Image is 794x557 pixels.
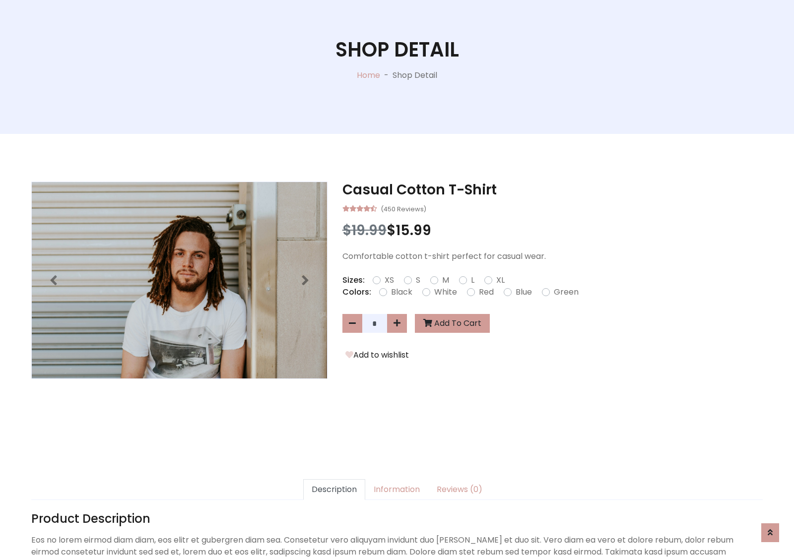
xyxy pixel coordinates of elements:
[32,182,327,378] img: Image
[303,479,365,500] a: Description
[342,286,371,298] p: Colors:
[31,512,763,526] h4: Product Description
[396,221,431,240] span: 15.99
[479,286,494,298] label: Red
[342,182,763,198] h3: Casual Cotton T-Shirt
[393,69,437,81] p: Shop Detail
[342,274,365,286] p: Sizes:
[471,274,474,286] label: L
[416,274,420,286] label: S
[554,286,579,298] label: Green
[380,69,393,81] p: -
[342,222,763,239] h3: $
[516,286,532,298] label: Blue
[496,274,505,286] label: XL
[442,274,449,286] label: M
[342,349,412,362] button: Add to wishlist
[335,38,459,62] h1: Shop Detail
[381,202,426,214] small: (450 Reviews)
[434,286,457,298] label: White
[391,286,412,298] label: Black
[357,69,380,81] a: Home
[385,274,394,286] label: XS
[428,479,491,500] a: Reviews (0)
[342,221,387,240] span: $19.99
[342,250,763,262] p: Comfortable cotton t-shirt perfect for casual wear.
[415,314,490,333] button: Add To Cart
[365,479,428,500] a: Information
